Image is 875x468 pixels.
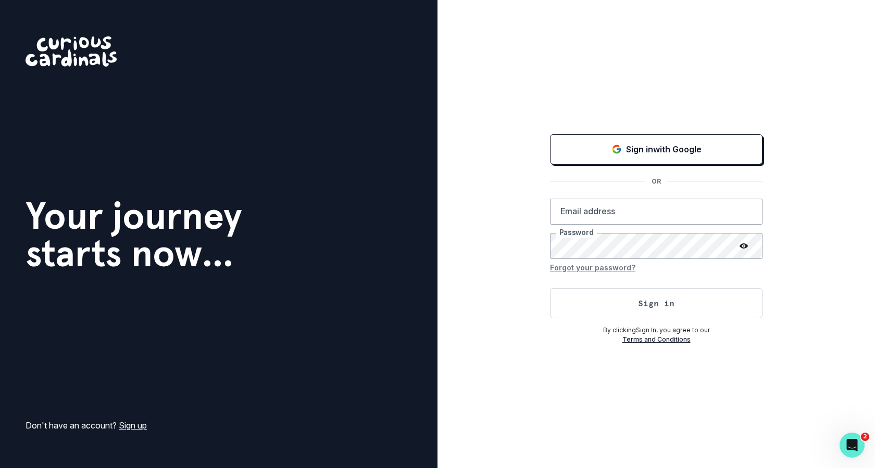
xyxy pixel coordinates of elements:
button: Forgot your password? [550,259,635,276]
button: Sign in with Google (GSuite) [550,134,762,164]
a: Terms and Conditions [622,335,691,343]
p: Sign in with Google [626,143,702,155]
h1: Your journey starts now... [26,197,242,272]
p: Don't have an account? [26,419,147,432]
a: Sign up [119,420,147,431]
button: Sign in [550,288,762,318]
img: Curious Cardinals Logo [26,36,117,67]
span: 2 [861,433,869,441]
iframe: Intercom live chat [840,433,865,458]
p: OR [645,177,667,186]
p: By clicking Sign In , you agree to our [550,326,762,335]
